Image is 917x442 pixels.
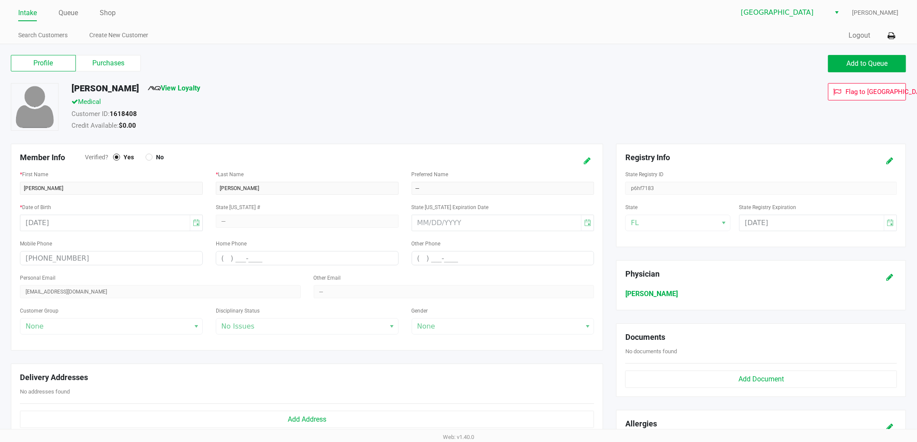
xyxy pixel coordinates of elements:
[625,419,657,431] h5: Allergies
[85,153,113,162] span: Verified?
[625,153,849,162] h5: Registry Info
[65,109,630,121] div: Customer ID:
[625,332,897,342] h5: Documents
[20,240,52,248] label: Mobile Phone
[625,371,897,388] button: Add Document
[59,7,78,19] a: Queue
[443,434,474,440] span: Web: v1.40.0
[847,59,888,68] span: Add to Queue
[65,97,630,109] div: Medical
[65,121,630,133] div: Credit Available:
[120,153,134,161] span: Yes
[741,7,826,18] span: [GEOGRAPHIC_DATA]
[76,55,141,71] label: Purchases
[831,5,843,20] button: Select
[100,7,116,19] a: Shop
[20,388,70,395] span: No addresses found
[20,307,59,315] label: Customer Group
[216,203,260,211] label: State [US_STATE] #
[625,348,677,355] span: No documents found
[849,30,871,41] button: Logout
[20,274,55,282] label: Personal Email
[119,122,136,129] strong: $0.00
[852,8,899,17] span: [PERSON_NAME]
[738,375,784,383] span: Add Document
[216,171,244,178] label: Last Name
[153,153,164,161] span: No
[148,84,200,92] a: View Loyalty
[11,55,76,71] label: Profile
[20,411,594,428] button: Add Address
[625,269,849,279] h5: Physician
[828,55,906,72] button: Add to Queue
[20,373,594,382] h5: Delivery Addresses
[18,7,37,19] a: Intake
[625,171,663,178] label: State Registry ID
[739,203,797,211] label: State Registry Expiration
[20,153,85,162] h5: Member Info
[314,274,341,282] label: Other Email
[18,30,68,41] a: Search Customers
[412,171,449,178] label: Preferred Name
[412,240,441,248] label: Other Phone
[20,203,51,211] label: Date of Birth
[288,415,326,423] span: Add Address
[412,307,428,315] label: Gender
[110,110,137,118] strong: 1618408
[72,83,139,94] h5: [PERSON_NAME]
[216,240,247,248] label: Home Phone
[20,171,48,178] label: First Name
[412,203,489,211] label: State [US_STATE] Expiration Date
[89,30,148,41] a: Create New Customer
[625,290,897,298] h6: [PERSON_NAME]
[828,83,906,100] button: Flag to [GEOGRAPHIC_DATA]
[625,203,637,211] label: State
[216,307,260,315] label: Disciplinary Status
